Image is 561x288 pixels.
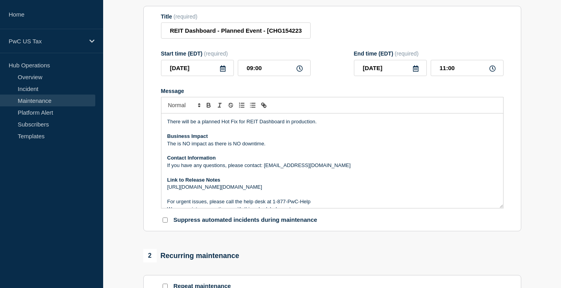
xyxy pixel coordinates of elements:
p: PwC US Tax [9,38,84,45]
div: Start time (EDT) [161,50,311,57]
input: YYYY-MM-DD [354,60,427,76]
button: Toggle strikethrough text [225,100,236,110]
input: YYYY-MM-DD [161,60,234,76]
div: Title [161,13,311,20]
span: (required) [174,13,198,20]
input: HH:MM [431,60,504,76]
button: Toggle bold text [203,100,214,110]
p: [URL][DOMAIN_NAME][DOMAIN_NAME] [167,184,497,191]
span: Font size [165,100,203,110]
div: End time (EDT) [354,50,504,57]
p: Suppress automated incidents during maintenance [174,216,317,224]
input: HH:MM [238,60,311,76]
button: Toggle link [258,100,269,110]
button: Toggle bulleted list [247,100,258,110]
input: Title [161,22,311,39]
div: Message [161,113,503,208]
span: (required) [395,50,419,57]
div: Message [161,88,504,94]
strong: Business Impact [167,133,208,139]
div: Recurring maintenance [143,249,239,262]
span: 2 [143,249,157,262]
p: The is NO impact as there is NO downtime. [167,140,497,147]
button: Toggle ordered list [236,100,247,110]
p: If you have any questions, please contact: [EMAIL_ADDRESS][DOMAIN_NAME] [167,162,497,169]
strong: Link to Release Notes [167,177,220,183]
p: We appreciate your patience with this scheduled event. [167,206,497,213]
strong: Contact Information [167,155,216,161]
p: There will be a planned Hot Fix for REIT Dashboard in production. [167,118,497,125]
span: (required) [204,50,228,57]
input: Suppress automated incidents during maintenance [163,217,168,223]
button: Toggle italic text [214,100,225,110]
p: For urgent issues, please call the help desk at 1-877-PwC-Help [167,198,497,205]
